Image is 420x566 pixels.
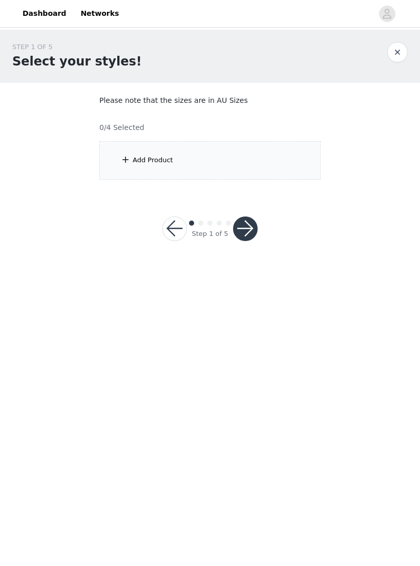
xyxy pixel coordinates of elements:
[12,52,142,71] h1: Select your styles!
[99,122,144,133] h4: 0/4 Selected
[99,95,321,106] p: Please note that the sizes are in AU Sizes
[192,229,228,239] div: Step 1 of 5
[16,2,72,25] a: Dashboard
[382,6,392,22] div: avatar
[74,2,125,25] a: Networks
[133,155,173,165] div: Add Product
[12,42,142,52] div: STEP 1 OF 5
